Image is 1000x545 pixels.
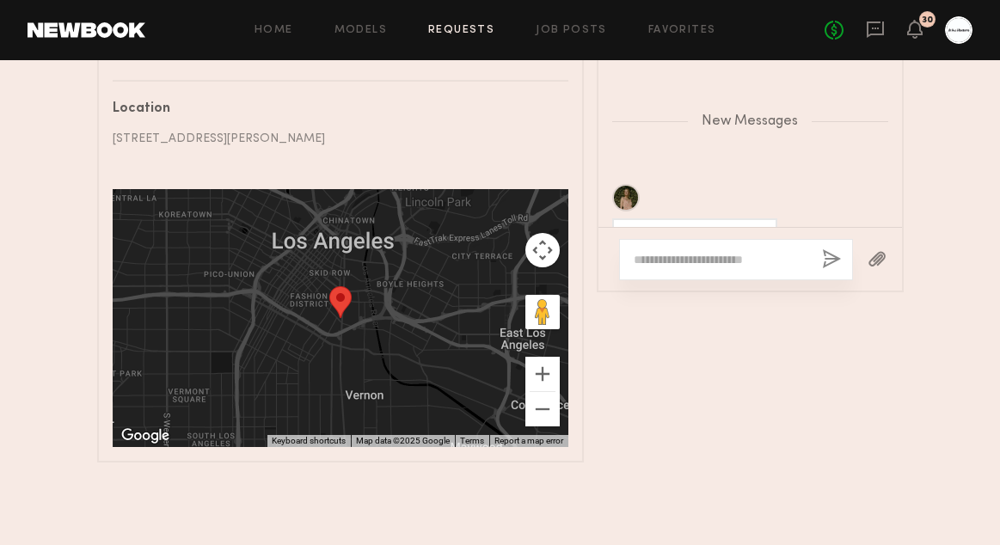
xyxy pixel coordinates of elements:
[117,425,174,447] img: Google
[117,425,174,447] a: Open this area in Google Maps (opens a new window)
[113,130,555,148] div: [STREET_ADDRESS][PERSON_NAME]
[356,436,450,445] span: Map data ©2025 Google
[525,295,560,329] button: Drag Pegman onto the map to open Street View
[648,25,716,36] a: Favorites
[922,15,933,25] div: 30
[255,25,293,36] a: Home
[702,114,798,129] span: New Messages
[113,102,555,116] div: Location
[334,25,387,36] a: Models
[428,25,494,36] a: Requests
[272,435,346,447] button: Keyboard shortcuts
[460,436,484,445] a: Terms
[536,25,607,36] a: Job Posts
[525,357,560,391] button: Zoom in
[525,392,560,426] button: Zoom out
[494,436,563,445] a: Report a map error
[525,233,560,267] button: Map camera controls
